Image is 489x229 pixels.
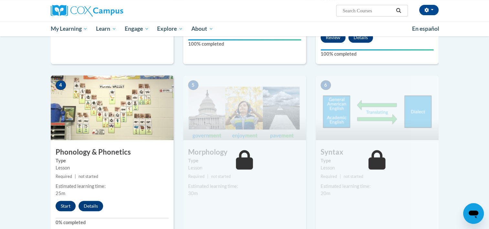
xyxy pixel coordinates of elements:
a: Explore [153,21,187,36]
span: Learn [96,25,116,33]
h3: Phonology & Phonetics [51,147,174,157]
label: Type [188,157,301,164]
span: 6 [321,80,331,90]
span: 20m [321,191,330,196]
div: Estimated learning time: [188,183,301,190]
span: | [75,174,76,179]
iframe: Button to launch messaging window [463,203,484,224]
button: Start [56,201,76,211]
a: My Learning [47,21,92,36]
div: Estimated learning time: [56,183,169,190]
img: Course Image [316,75,439,140]
span: | [340,174,341,179]
button: Search [394,7,403,15]
a: Cox Campus [51,5,174,16]
div: Lesson [188,164,301,171]
span: 4 [56,80,66,90]
button: Account Settings [419,5,439,15]
div: Estimated learning time: [321,183,434,190]
span: Required [321,174,337,179]
button: Review [321,32,345,43]
button: Details [79,201,103,211]
a: En español [408,22,443,36]
span: About [191,25,213,33]
h3: Morphology [183,147,306,157]
div: Your progress [188,39,301,40]
input: Search Courses [342,7,394,15]
label: 100% completed [188,40,301,48]
div: Lesson [321,164,434,171]
label: Type [56,157,169,164]
span: Required [188,174,205,179]
span: 5 [188,80,198,90]
span: Engage [125,25,149,33]
span: My Learning [50,25,88,33]
div: Lesson [56,164,169,171]
img: Course Image [183,75,306,140]
span: not started [211,174,231,179]
span: En español [412,25,439,32]
div: Your progress [321,49,434,50]
img: Course Image [51,75,174,140]
img: Cox Campus [51,5,123,16]
h3: Syntax [316,147,439,157]
span: 30m [188,191,198,196]
span: not started [79,174,98,179]
a: Learn [92,21,121,36]
label: 100% completed [321,50,434,58]
button: Details [348,32,373,43]
div: Main menu [41,21,448,36]
a: About [187,21,218,36]
label: 0% completed [56,219,169,226]
span: | [207,174,208,179]
span: not started [344,174,363,179]
span: Explore [157,25,183,33]
a: Engage [121,21,153,36]
span: 25m [56,191,65,196]
span: Required [56,174,72,179]
label: Type [321,157,434,164]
